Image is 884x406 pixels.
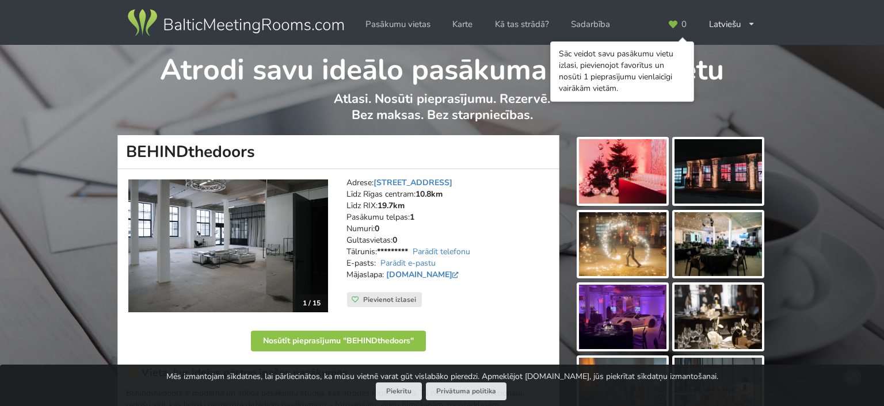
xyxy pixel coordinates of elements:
[681,20,687,29] span: 0
[416,189,443,200] strong: 10.8km
[375,223,379,234] strong: 0
[125,7,346,39] img: Baltic Meeting Rooms
[579,212,666,277] img: BEHINDthedoors | Rīga | Pasākumu vieta - galerijas bilde
[675,212,762,277] img: BEHINDthedoors | Rīga | Pasākumu vieta - galerijas bilde
[410,212,414,223] strong: 1
[363,295,416,304] span: Pievienot izlasei
[386,269,462,280] a: [DOMAIN_NAME]
[426,382,506,400] a: Privātuma politika
[118,91,767,135] p: Atlasi. Nosūti pieprasījumu. Rezervē. Bez maksas. Bez starpniecības.
[675,285,762,349] img: BEHINDthedoors | Rīga | Pasākumu vieta - galerijas bilde
[701,13,764,36] div: Latviešu
[579,285,666,349] img: BEHINDthedoors | Rīga | Pasākumu vieta - galerijas bilde
[357,13,439,36] a: Pasākumu vietas
[346,177,551,292] address: Adrese: Līdz Rīgas centram: Līdz RIX: Pasākumu telpas: Numuri: Gultasvietas: Tālrunis: E-pasts: M...
[117,135,559,169] h1: BEHINDthedoors
[128,179,328,312] a: Svinību telpa | Rīga | BEHINDthedoors 1 / 15
[675,139,762,204] img: BEHINDthedoors | Rīga | Pasākumu vieta - galerijas bilde
[413,246,470,257] a: Parādīt telefonu
[380,258,436,269] a: Parādīt e-pastu
[118,45,767,89] h1: Atrodi savu ideālo pasākuma norises vietu
[393,235,397,246] strong: 0
[559,48,685,94] div: Sāc veidot savu pasākumu vietu izlasi, pievienojot favorītus un nosūti 1 pieprasījumu vienlaicīgi...
[296,294,327,312] div: 1 / 15
[579,139,666,204] img: BEHINDthedoors | Rīga | Pasākumu vieta - galerijas bilde
[563,13,618,36] a: Sadarbība
[376,382,422,400] button: Piekrītu
[487,13,557,36] a: Kā tas strādā?
[378,200,405,211] strong: 19.7km
[444,13,481,36] a: Karte
[251,331,426,351] button: Nosūtīt pieprasījumu "BEHINDthedoors"
[128,179,328,312] img: Svinību telpa | Rīga | BEHINDthedoors
[374,177,452,188] a: [STREET_ADDRESS]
